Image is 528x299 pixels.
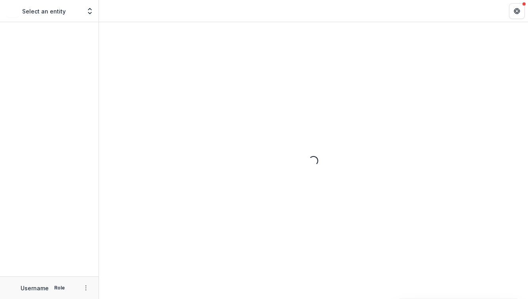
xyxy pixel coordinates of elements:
[84,3,95,19] button: Open entity switcher
[52,284,67,291] p: Role
[22,7,66,15] p: Select an entity
[509,3,525,19] button: Get Help
[81,283,91,293] button: More
[21,284,49,292] p: Username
